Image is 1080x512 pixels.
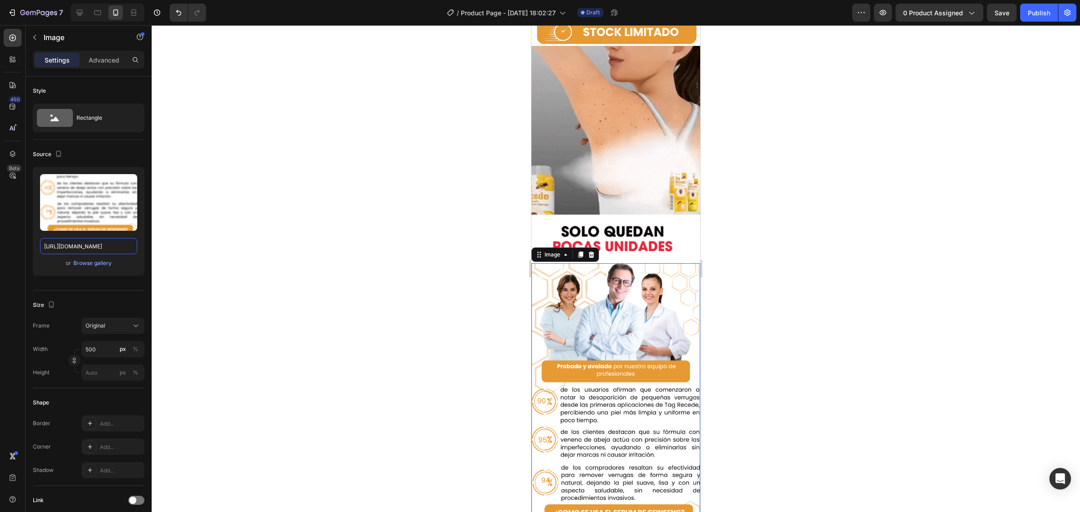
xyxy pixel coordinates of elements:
button: Original [81,318,144,334]
input: px% [81,341,144,357]
div: % [133,368,138,377]
button: px [130,367,141,378]
button: 0 product assigned [895,4,983,22]
div: Beta [7,165,22,172]
button: 7 [4,4,67,22]
label: Frame [33,322,49,330]
span: Draft [586,9,600,17]
div: Add... [100,420,142,428]
span: Save [994,9,1009,17]
div: Corner [33,443,51,451]
iframe: Design area [531,25,700,512]
span: or [66,258,71,269]
div: 450 [9,96,22,103]
button: Publish [1020,4,1058,22]
button: % [117,367,128,378]
div: px [120,368,126,377]
input: px% [81,364,144,381]
button: px [130,344,141,355]
div: Shape [33,399,49,407]
div: Style [33,87,46,95]
p: Advanced [89,55,119,65]
div: Rectangle [76,108,131,128]
span: Original [85,322,105,330]
div: Shadow [33,466,54,474]
div: Browse gallery [73,259,112,267]
div: % [133,345,138,353]
span: 0 product assigned [903,8,963,18]
button: % [117,344,128,355]
div: Open Intercom Messenger [1049,468,1071,490]
p: Settings [45,55,70,65]
div: Source [33,148,64,161]
button: Save [987,4,1017,22]
p: Image [44,32,120,43]
input: https://example.com/image.jpg [40,238,137,254]
button: Browse gallery [73,259,112,268]
div: Publish [1028,8,1050,18]
label: Height [33,368,49,377]
label: Width [33,345,48,353]
img: preview-image [40,174,137,231]
div: Add... [100,467,142,475]
div: Undo/Redo [170,4,206,22]
div: px [120,345,126,353]
span: / [457,8,459,18]
span: Product Page - [DATE] 18:02:27 [461,8,556,18]
div: Border [33,419,50,427]
p: 7 [59,7,63,18]
div: Add... [100,443,142,451]
div: Link [33,496,44,504]
div: Size [33,299,57,311]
